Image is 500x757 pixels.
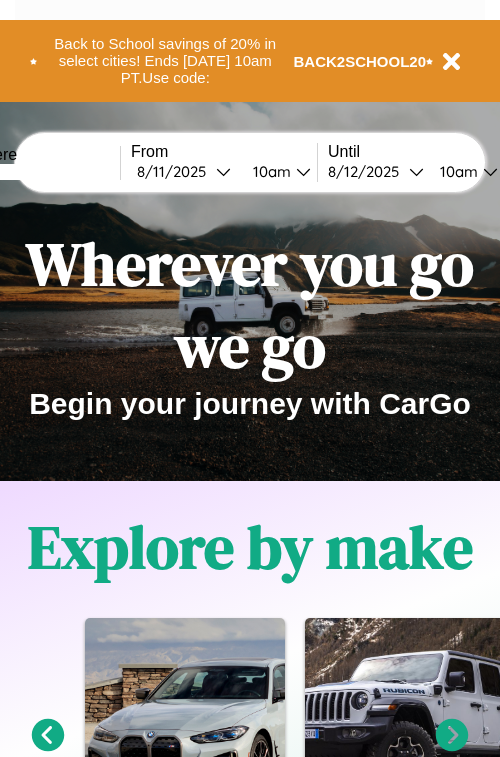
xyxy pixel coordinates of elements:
div: 10am [430,162,483,181]
h1: Explore by make [28,506,473,588]
label: From [131,143,317,161]
button: 8/11/2025 [131,161,237,182]
div: 8 / 12 / 2025 [328,162,409,181]
b: BACK2SCHOOL20 [294,53,427,70]
button: Back to School savings of 20% in select cities! Ends [DATE] 10am PT.Use code: [37,30,294,92]
button: 10am [237,161,317,182]
div: 8 / 11 / 2025 [137,162,216,181]
div: 10am [243,162,296,181]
